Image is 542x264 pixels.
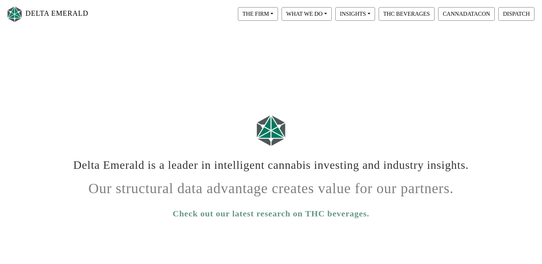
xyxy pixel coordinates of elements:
button: THE FIRM [238,7,278,21]
button: WHAT WE DO [282,7,332,21]
img: Logo [6,5,24,24]
button: CANNADATACON [438,7,495,21]
a: CANNADATACON [436,10,497,16]
h1: Delta Emerald is a leader in intelligent cannabis investing and industry insights. [72,153,470,172]
h1: Our structural data advantage creates value for our partners. [72,175,470,197]
button: THC BEVERAGES [379,7,435,21]
button: DISPATCH [498,7,534,21]
a: THC BEVERAGES [377,10,436,16]
a: DELTA EMERALD [6,3,88,25]
button: INSIGHTS [335,7,375,21]
a: DISPATCH [497,10,536,16]
a: Check out our latest research on THC beverages. [173,207,369,220]
img: Logo [253,112,289,149]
